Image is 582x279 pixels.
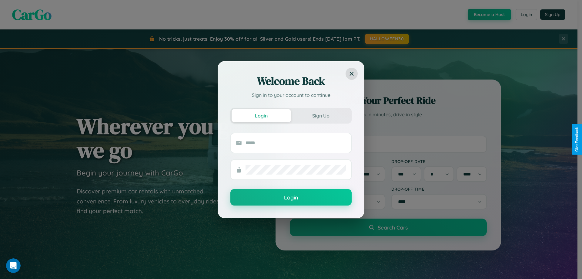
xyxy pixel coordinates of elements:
[232,109,291,122] button: Login
[6,258,21,273] iframe: Intercom live chat
[230,189,352,206] button: Login
[230,74,352,88] h2: Welcome Back
[230,91,352,99] p: Sign in to your account to continue
[575,127,579,152] div: Give Feedback
[291,109,350,122] button: Sign Up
